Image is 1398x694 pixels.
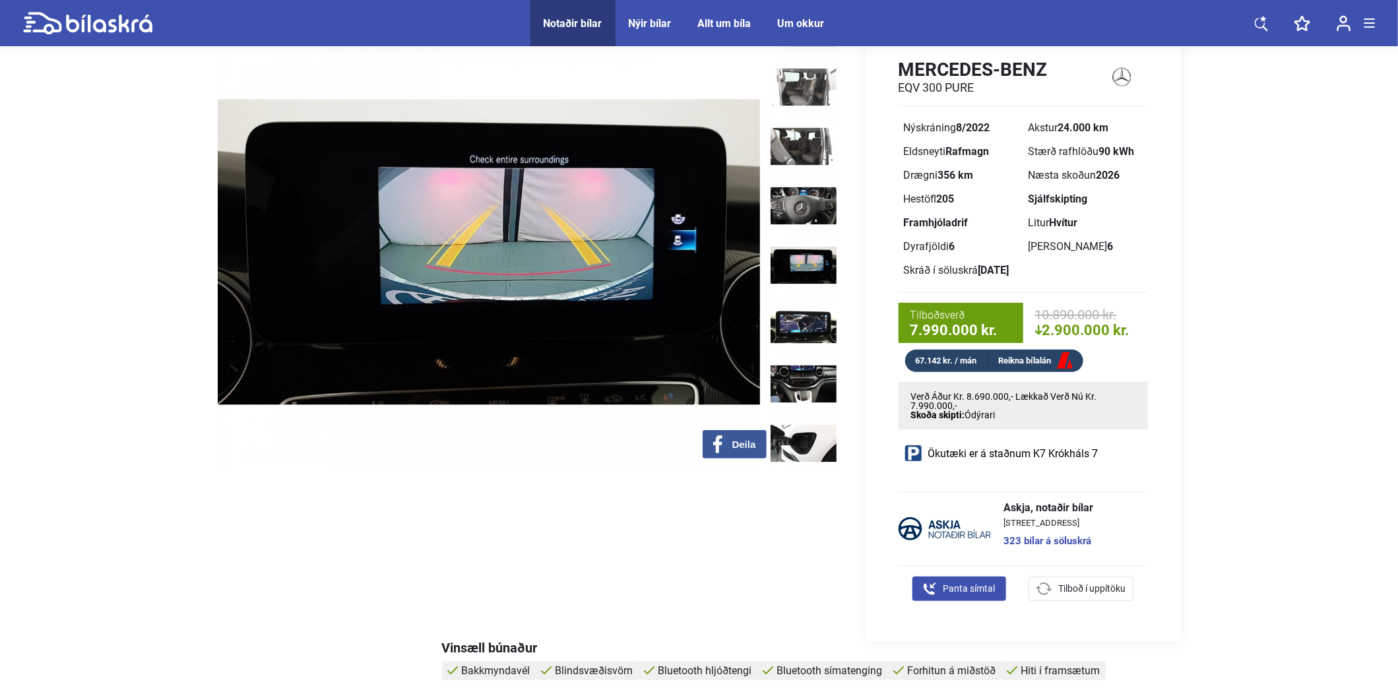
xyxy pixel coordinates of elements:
[978,264,1009,276] b: [DATE]
[904,146,1018,157] div: Eldsneyti
[904,216,969,229] b: Framhjóladrif
[556,664,633,677] span: Blindsvæðisvörn
[778,17,825,30] a: Um okkur
[1004,536,1094,546] a: 323 bílar á söluskrá
[943,582,995,596] span: Panta símtal
[957,121,990,134] b: 8/2022
[771,61,837,113] img: 1699888812_7727133626789091139_53514717054738187.jpg
[1108,240,1114,253] b: 6
[771,120,837,173] img: 1699888812_4254603955950348164_53514717344017940.jpg
[1337,15,1351,32] img: user-login.svg
[910,323,1011,338] span: 7.990.000 kr.
[1029,218,1143,228] div: Litur
[1035,308,1136,321] span: 10.890.000 kr.
[703,430,767,458] button: Deila
[771,417,837,470] img: 1699888814_1979406771010959091_53514719008470833.jpg
[938,169,974,181] b: 356 km
[1004,503,1094,513] span: Askja, notaðir bílar
[1029,193,1088,205] b: Sjálfskipting
[771,358,837,410] img: 1699888814_3657565506172291499_53514718667430652.jpg
[442,641,1181,654] div: Vinsæll búnaður
[771,179,837,232] img: 1699888813_2479008000056433023_53514717668755177.jpg
[1096,58,1148,96] img: logo Mercedes-Benz EQV 300 PURE
[1004,519,1094,527] span: [STREET_ADDRESS]
[732,439,756,451] span: Deila
[949,240,955,253] b: 6
[899,80,1048,95] h2: EQV 300 PURE
[1050,216,1078,229] b: Hvítur
[544,17,602,30] a: Notaðir bílar
[905,353,988,368] div: 67.142 kr. / mán
[911,410,965,420] strong: Skoða skipti:
[910,308,1011,323] span: Tilboðsverð
[771,239,837,292] img: 1699888813_1867765907830162194_53514718010444246.jpg
[1035,322,1136,338] span: 2.900.000 kr.
[904,265,1018,276] div: Skráð í söluskrá
[911,392,1135,410] p: Verð áður kr. 8.690.000,- Lækkað verð nú kr. 7.990.000,-
[1021,664,1100,677] span: Hiti í framsætum
[629,17,672,30] a: Nýir bílar
[937,193,955,205] b: 205
[904,241,1018,252] div: Dyrafjöldi
[1099,145,1135,158] b: 90 kWh
[1058,121,1109,134] b: 24.000 km
[1059,582,1126,596] span: Tilboð í uppítöku
[988,353,1083,369] a: Reikna bílalán
[1096,169,1120,181] b: 2026
[899,59,1048,80] h1: Mercedes-Benz
[904,194,1018,205] div: Hestöfl
[1029,241,1143,252] div: [PERSON_NAME]
[1029,146,1143,157] div: Stærð rafhlöðu
[965,410,996,420] span: Ódýrari
[904,170,1018,181] div: Drægni
[658,664,752,677] span: Bluetooth hljóðtengi
[1029,123,1143,133] div: Akstur
[908,664,996,677] span: Forhitun á miðstöð
[771,298,837,351] img: 1699888813_2281097975804205556_53514718364977247.jpg
[946,145,990,158] b: Rafmagn
[1029,170,1143,181] div: Næsta skoðun
[904,123,1018,133] div: Nýskráning
[777,664,883,677] span: Bluetooth símatenging
[462,664,530,677] span: Bakkmyndavél
[698,17,751,30] a: Allt um bíla
[928,449,1098,459] span: Ökutæki er á staðnum K7 Krókháls 7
